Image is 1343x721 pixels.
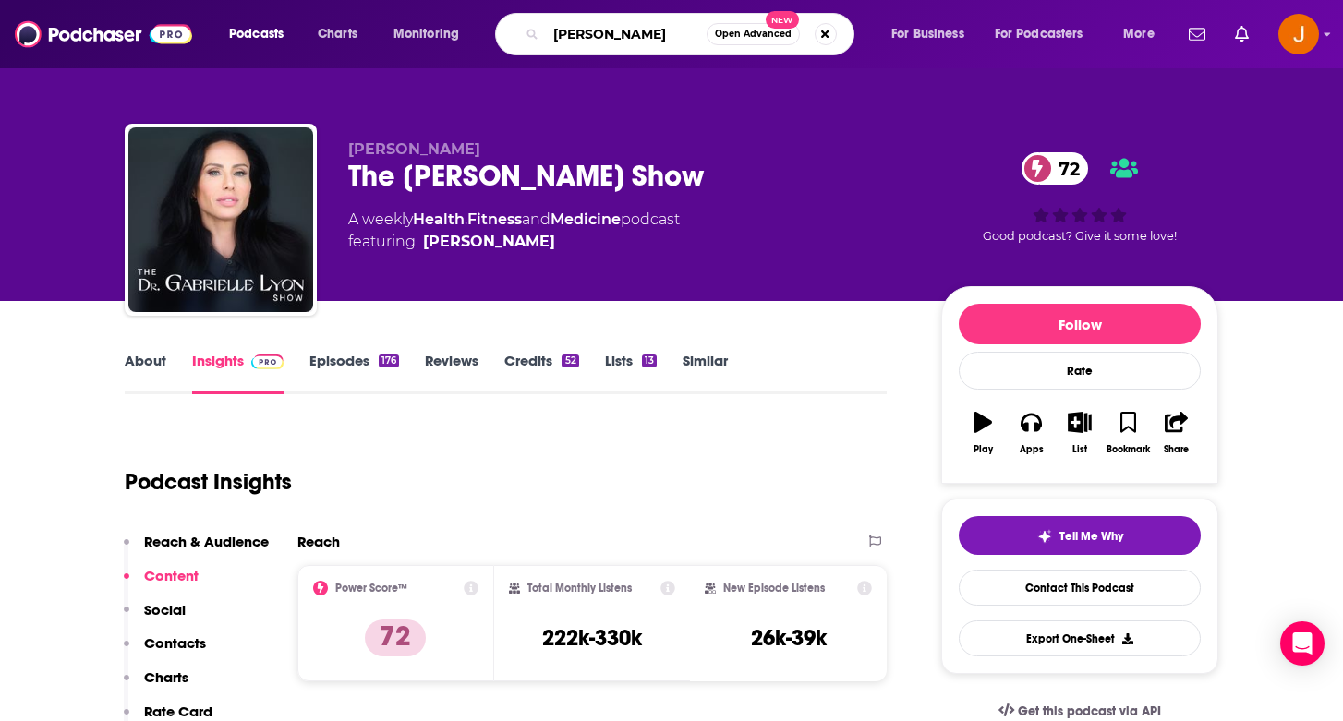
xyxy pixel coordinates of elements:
[959,570,1201,606] a: Contact This Podcast
[542,624,642,652] h3: 222k-330k
[125,468,292,496] h1: Podcast Insights
[124,668,188,703] button: Charts
[1228,18,1256,50] a: Show notifications dropdown
[1007,400,1055,466] button: Apps
[1059,529,1123,544] span: Tell Me Why
[504,352,578,394] a: Credits52
[297,533,340,550] h2: Reach
[393,21,459,47] span: Monitoring
[766,11,799,29] span: New
[642,354,657,367] div: 13
[1056,400,1104,466] button: List
[959,304,1201,344] button: Follow
[124,567,199,601] button: Content
[1104,400,1152,466] button: Bookmark
[425,352,478,394] a: Reviews
[423,231,555,253] div: [PERSON_NAME]
[306,19,369,49] a: Charts
[1037,529,1052,544] img: tell me why sparkle
[1018,703,1161,719] span: Get this podcast via API
[128,127,313,312] img: The Dr. Gabrielle Lyon Show
[562,354,578,367] div: 52
[192,352,284,394] a: InsightsPodchaser Pro
[941,140,1218,255] div: 72Good podcast? Give it some love!
[715,30,792,39] span: Open Advanced
[959,620,1201,656] button: Export One-Sheet
[124,601,186,635] button: Social
[309,352,399,394] a: Episodes176
[983,229,1177,243] span: Good podcast? Give it some love!
[723,582,825,595] h2: New Episode Listens
[348,209,680,253] div: A weekly podcast
[707,23,800,45] button: Open AdvancedNew
[1278,14,1319,54] span: Logged in as justine87181
[974,444,993,455] div: Play
[546,19,707,49] input: Search podcasts, credits, & more...
[365,619,426,656] p: 72
[1280,621,1325,666] div: Open Intercom Messenger
[1123,21,1155,47] span: More
[1020,444,1044,455] div: Apps
[144,668,188,686] p: Charts
[551,210,621,228] a: Medicine
[1040,152,1089,185] span: 72
[381,19,483,49] button: open menu
[751,624,827,652] h3: 26k-39k
[1164,444,1189,455] div: Share
[124,533,269,567] button: Reach & Audience
[348,140,480,158] span: [PERSON_NAME]
[1153,400,1201,466] button: Share
[959,352,1201,390] div: Rate
[891,21,964,47] span: For Business
[1072,444,1087,455] div: List
[995,21,1083,47] span: For Podcasters
[1022,152,1089,185] a: 72
[348,231,680,253] span: featuring
[379,354,399,367] div: 176
[413,210,465,228] a: Health
[125,352,166,394] a: About
[522,210,551,228] span: and
[959,516,1201,555] button: tell me why sparkleTell Me Why
[144,533,269,550] p: Reach & Audience
[335,582,407,595] h2: Power Score™
[983,19,1110,49] button: open menu
[467,210,522,228] a: Fitness
[229,21,284,47] span: Podcasts
[1181,18,1213,50] a: Show notifications dropdown
[605,352,657,394] a: Lists13
[144,634,206,652] p: Contacts
[513,13,872,55] div: Search podcasts, credits, & more...
[1278,14,1319,54] button: Show profile menu
[465,210,467,228] span: ,
[1107,444,1150,455] div: Bookmark
[1278,14,1319,54] img: User Profile
[124,634,206,668] button: Contacts
[878,19,987,49] button: open menu
[683,352,728,394] a: Similar
[318,21,357,47] span: Charts
[251,354,284,369] img: Podchaser Pro
[144,567,199,584] p: Content
[216,19,308,49] button: open menu
[1110,19,1178,49] button: open menu
[144,703,212,720] p: Rate Card
[144,601,186,619] p: Social
[15,17,192,52] img: Podchaser - Follow, Share and Rate Podcasts
[959,400,1007,466] button: Play
[527,582,632,595] h2: Total Monthly Listens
